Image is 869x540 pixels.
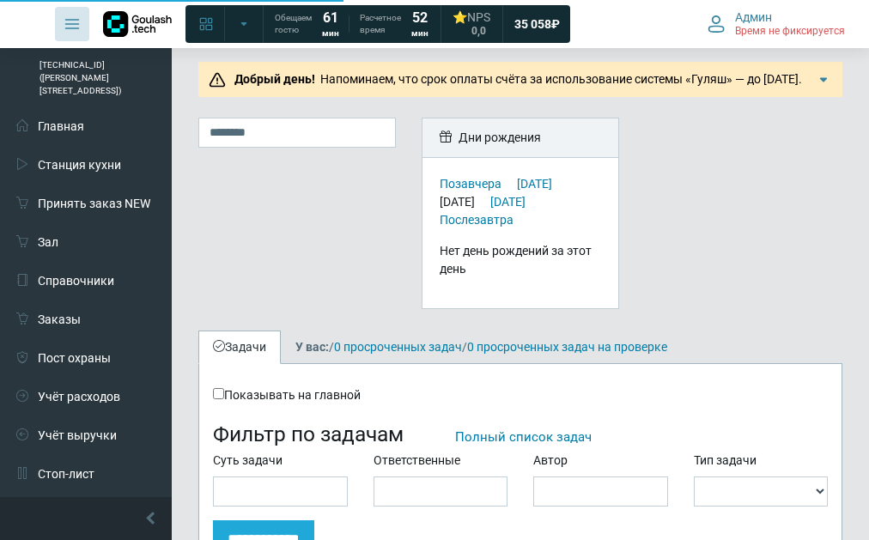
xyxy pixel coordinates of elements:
label: Ответственные [374,452,460,470]
div: Показывать на главной [213,386,828,404]
span: мин [411,27,428,39]
a: 0 просроченных задач на проверке [467,340,667,354]
label: Автор [533,452,568,470]
div: / / [283,338,680,356]
div: Дни рождения [422,118,618,158]
b: У вас: [295,340,329,354]
div: Нет день рождений за этот день [440,242,601,278]
img: Предупреждение [209,71,226,88]
span: Время не фиксируется [735,25,845,39]
img: Подробнее [815,71,832,88]
span: ₽ [551,16,560,32]
span: Админ [735,9,772,25]
a: [DATE] [490,195,526,209]
span: 0,0 [471,25,486,39]
span: Напоминаем, что срок оплаты счёта за использование системы «Гуляш» — до [DATE]. Если вы уже произ... [229,72,802,140]
img: Логотип компании Goulash.tech [103,11,172,36]
label: Тип задачи [694,452,757,470]
div: [DATE] [440,195,488,209]
span: Расчетное время [360,12,401,36]
strong: 52 [412,9,428,27]
a: 0 просроченных задач [334,340,462,354]
h3: Фильтр по задачам [213,422,828,446]
span: мин [322,27,339,39]
a: Полный список задач [455,429,592,445]
a: Задачи [198,331,281,364]
a: Послезавтра [440,213,513,227]
span: 35 058 [514,16,551,32]
a: ⭐NPS 0,0 [442,8,501,40]
a: Обещаем гостю 61 мин Расчетное время 52 мин [264,9,439,39]
b: Добрый день! [234,72,315,86]
div: ⭐ [453,9,490,25]
a: 35 058 ₽ [504,9,570,39]
span: NPS [467,10,490,24]
label: Суть задачи [213,452,283,470]
strong: 61 [323,9,338,27]
a: [DATE] [517,177,552,191]
a: Позавчера [440,177,501,191]
span: Обещаем гостю [275,12,312,36]
button: Админ Время не фиксируется [697,6,855,42]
